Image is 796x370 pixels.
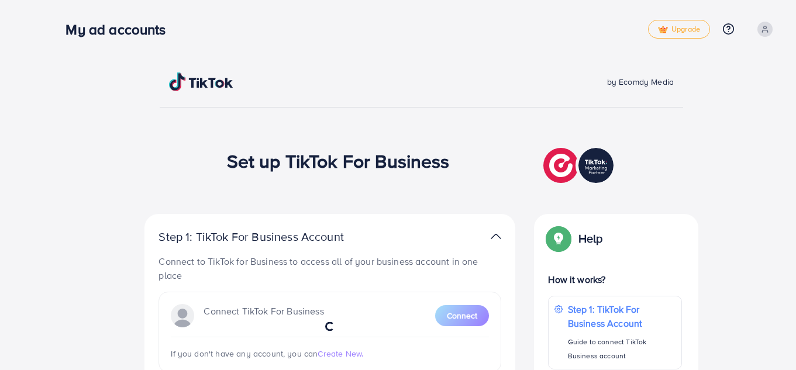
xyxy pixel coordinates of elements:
[658,26,668,34] img: tick
[491,228,501,245] img: TikTok partner
[543,145,616,186] img: TikTok partner
[648,20,710,39] a: tickUpgrade
[568,302,676,330] p: Step 1: TikTok For Business Account
[227,150,450,172] h1: Set up TikTok For Business
[548,228,569,249] img: Popup guide
[169,72,233,91] img: TikTok
[548,272,681,286] p: How it works?
[658,25,700,34] span: Upgrade
[607,76,674,88] span: by Ecomdy Media
[578,231,603,245] p: Help
[66,21,175,38] h3: My ad accounts
[568,335,676,363] p: Guide to connect TikTok Business account
[158,230,381,244] p: Step 1: TikTok For Business Account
